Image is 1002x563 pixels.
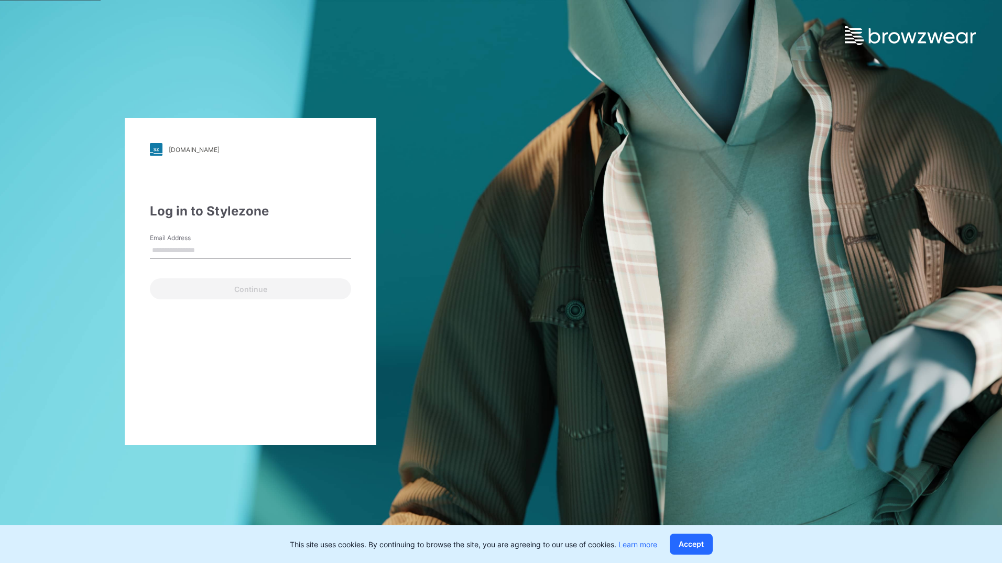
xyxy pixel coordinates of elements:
a: [DOMAIN_NAME] [150,143,351,156]
div: [DOMAIN_NAME] [169,146,220,154]
button: Accept [670,534,713,555]
p: This site uses cookies. By continuing to browse the site, you are agreeing to our use of cookies. [290,539,657,550]
div: Log in to Stylezone [150,202,351,221]
a: Learn more [618,540,657,549]
label: Email Address [150,233,223,243]
img: stylezone-logo.562084cfcfab977791bfbf7441f1a819.svg [150,143,162,156]
img: browzwear-logo.e42bd6dac1945053ebaf764b6aa21510.svg [845,26,976,45]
